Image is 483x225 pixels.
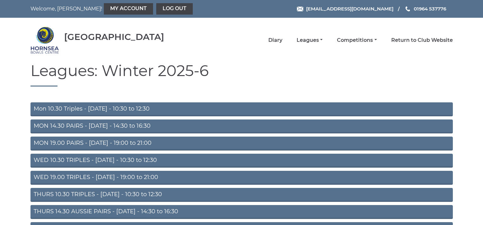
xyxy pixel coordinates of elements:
a: WED 10.30 TRIPLES - [DATE] - 10:30 to 12:30 [30,154,453,168]
a: Leagues [297,37,323,44]
img: Phone us [406,6,410,11]
a: WED 19.00 TRIPLES - [DATE] - 19:00 to 21:00 [30,171,453,185]
a: Diary [268,37,282,44]
a: Return to Club Website [391,37,453,44]
a: Email [EMAIL_ADDRESS][DOMAIN_NAME] [297,5,393,12]
a: THURS 14.30 AUSSIE PAIRS - [DATE] - 14:30 to 16:30 [30,205,453,219]
img: Email [297,7,303,11]
div: [GEOGRAPHIC_DATA] [64,32,164,42]
h1: Leagues: Winter 2025-6 [30,62,453,87]
a: Log out [156,3,193,15]
a: Competitions [337,37,377,44]
a: MON 14.30 PAIRS - [DATE] - 14:30 to 16:30 [30,119,453,133]
a: THURS 10.30 TRIPLES - [DATE] - 10:30 to 12:30 [30,188,453,202]
a: Phone us 01964 537776 [405,5,446,12]
a: Mon 10.30 Triples - [DATE] - 10:30 to 12:30 [30,102,453,116]
span: [EMAIL_ADDRESS][DOMAIN_NAME] [306,6,393,12]
a: My Account [104,3,153,15]
img: Hornsea Bowls Centre [30,26,59,55]
nav: Welcome, [PERSON_NAME]! [30,3,201,15]
a: MON 19.00 PAIRS - [DATE] - 19:00 to 21:00 [30,137,453,151]
span: 01964 537776 [414,6,446,12]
